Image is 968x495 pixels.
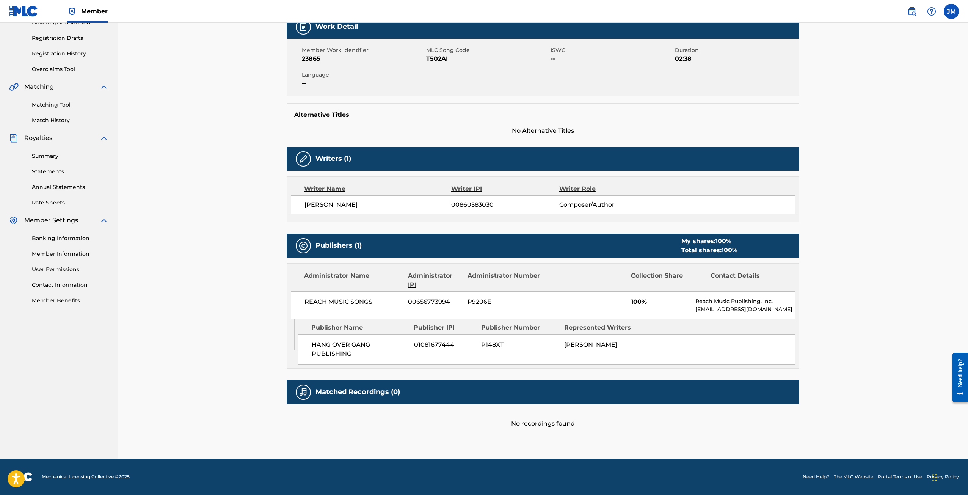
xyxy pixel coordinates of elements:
[408,271,462,289] div: Administrator IPI
[67,7,77,16] img: Top Rightsholder
[304,184,452,193] div: Writer Name
[834,473,873,480] a: The MLC Website
[9,6,38,17] img: MLC Logo
[907,7,916,16] img: search
[302,79,424,88] span: --
[311,323,408,332] div: Publisher Name
[451,184,559,193] div: Writer IPI
[551,54,673,63] span: --
[9,472,33,481] img: logo
[312,340,408,358] span: HANG OVER GANG PUBLISHING
[681,246,737,255] div: Total shares:
[551,46,673,54] span: ISWC
[315,388,400,396] h5: Matched Recordings (0)
[32,183,108,191] a: Annual Statements
[927,473,959,480] a: Privacy Policy
[32,152,108,160] a: Summary
[304,297,403,306] span: REACH MUSIC SONGS
[803,473,829,480] a: Need Help?
[299,388,308,397] img: Matched Recordings
[32,199,108,207] a: Rate Sheets
[315,241,362,250] h5: Publishers (1)
[481,323,559,332] div: Publisher Number
[32,34,108,42] a: Registration Drafts
[287,404,799,428] div: No recordings found
[81,7,108,16] span: Member
[302,54,424,63] span: 23865
[426,54,549,63] span: T502AI
[924,4,939,19] div: Help
[32,116,108,124] a: Match History
[302,46,424,54] span: Member Work Identifier
[947,347,968,408] iframe: Resource Center
[695,297,794,305] p: Reach Music Publishing, Inc.
[564,323,642,332] div: Represented Writers
[32,50,108,58] a: Registration History
[99,216,108,225] img: expand
[24,134,52,143] span: Royalties
[927,7,936,16] img: help
[32,297,108,305] a: Member Benefits
[559,200,657,209] span: Composer/Author
[99,82,108,91] img: expand
[9,134,18,143] img: Royalties
[408,297,462,306] span: 00656773994
[426,46,549,54] span: MLC Song Code
[299,154,308,163] img: Writers
[878,473,922,480] a: Portal Terms of Use
[681,237,737,246] div: My shares:
[299,241,308,250] img: Publishers
[715,237,731,245] span: 100 %
[930,459,968,495] iframe: Chat Widget
[315,154,351,163] h5: Writers (1)
[631,297,690,306] span: 100%
[904,4,919,19] a: Public Search
[294,111,792,119] h5: Alternative Titles
[675,54,797,63] span: 02:38
[9,82,19,91] img: Matching
[304,271,402,289] div: Administrator Name
[9,216,18,225] img: Member Settings
[32,65,108,73] a: Overclaims Tool
[42,473,130,480] span: Mechanical Licensing Collective © 2025
[32,101,108,109] a: Matching Tool
[481,340,559,349] span: P148XT
[932,466,937,489] div: Drag
[32,234,108,242] a: Banking Information
[299,22,308,31] img: Work Detail
[302,71,424,79] span: Language
[24,82,54,91] span: Matching
[711,271,784,289] div: Contact Details
[24,216,78,225] span: Member Settings
[32,168,108,176] a: Statements
[414,340,475,349] span: 01081677444
[675,46,797,54] span: Duration
[287,126,799,135] span: No Alternative Titles
[99,134,108,143] img: expand
[564,341,617,348] span: [PERSON_NAME]
[559,184,657,193] div: Writer Role
[315,22,358,31] h5: Work Detail
[631,271,704,289] div: Collection Share
[468,297,541,306] span: P9206E
[944,4,959,19] div: User Menu
[32,281,108,289] a: Contact Information
[414,323,475,332] div: Publisher IPI
[722,247,737,254] span: 100 %
[32,250,108,258] a: Member Information
[468,271,541,289] div: Administrator Number
[695,305,794,313] p: [EMAIL_ADDRESS][DOMAIN_NAME]
[451,200,559,209] span: 00860583030
[32,266,108,273] a: User Permissions
[304,200,452,209] span: [PERSON_NAME]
